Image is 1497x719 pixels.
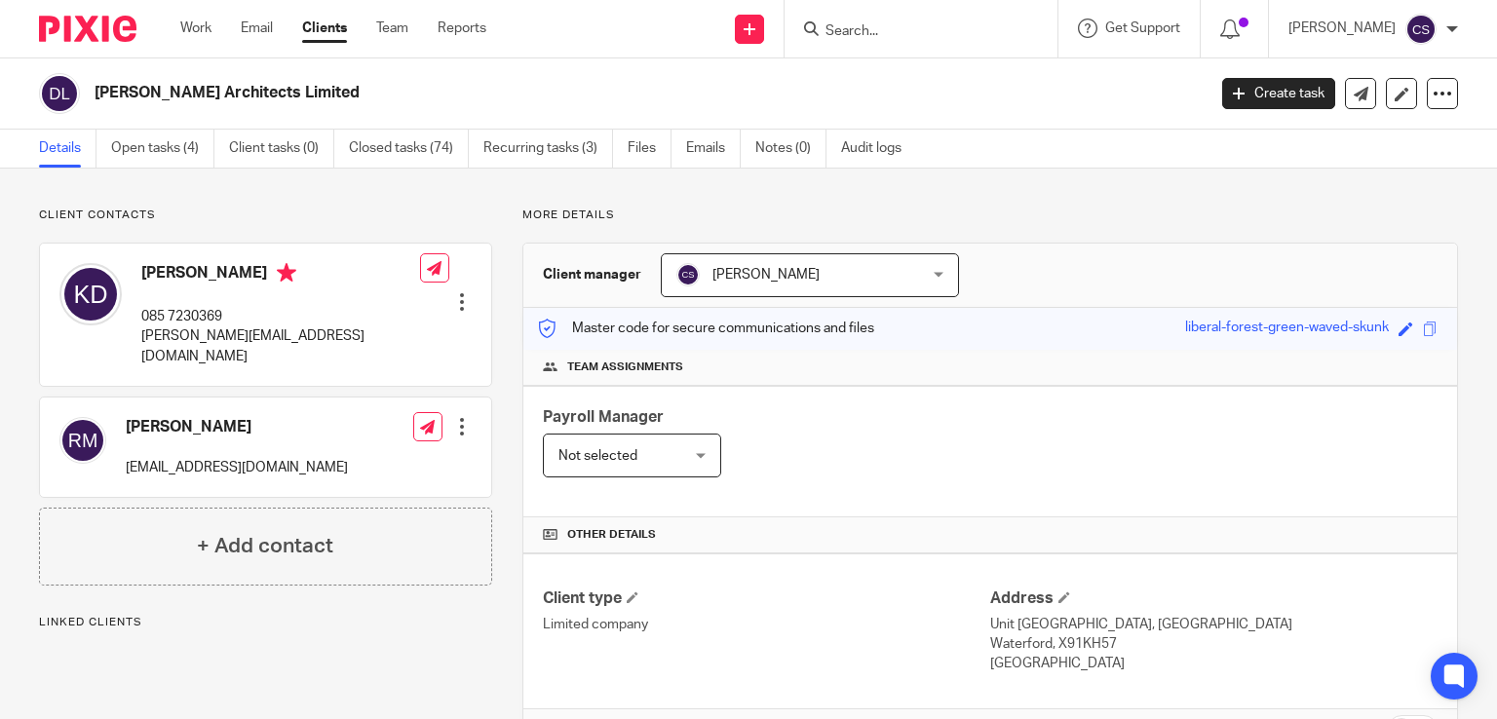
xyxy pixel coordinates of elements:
[141,326,420,366] p: [PERSON_NAME][EMAIL_ADDRESS][DOMAIN_NAME]
[302,19,347,38] a: Clients
[141,263,420,287] h4: [PERSON_NAME]
[543,265,641,284] h3: Client manager
[686,130,741,168] a: Emails
[538,319,874,338] p: Master code for secure communications and files
[349,130,469,168] a: Closed tasks (74)
[628,130,672,168] a: Files
[522,208,1458,223] p: More details
[197,531,333,561] h4: + Add contact
[95,83,974,103] h2: [PERSON_NAME] Architects Limited
[1185,318,1389,340] div: liberal-forest-green-waved-skunk
[1288,19,1396,38] p: [PERSON_NAME]
[39,615,492,630] p: Linked clients
[180,19,211,38] a: Work
[39,16,136,42] img: Pixie
[59,263,122,325] img: svg%3E
[229,130,334,168] a: Client tasks (0)
[990,615,1438,634] p: Unit [GEOGRAPHIC_DATA], [GEOGRAPHIC_DATA]
[438,19,486,38] a: Reports
[1222,78,1335,109] a: Create task
[543,615,990,634] p: Limited company
[1105,21,1180,35] span: Get Support
[39,73,80,114] img: svg%3E
[39,208,492,223] p: Client contacts
[558,449,637,463] span: Not selected
[1405,14,1437,45] img: svg%3E
[126,458,348,477] p: [EMAIL_ADDRESS][DOMAIN_NAME]
[59,417,106,464] img: svg%3E
[676,263,700,286] img: svg%3E
[841,130,916,168] a: Audit logs
[990,654,1438,673] p: [GEOGRAPHIC_DATA]
[543,588,990,609] h4: Client type
[376,19,408,38] a: Team
[755,130,826,168] a: Notes (0)
[567,359,683,375] span: Team assignments
[39,130,96,168] a: Details
[483,130,613,168] a: Recurring tasks (3)
[126,417,348,437] h4: [PERSON_NAME]
[141,307,420,326] p: 085 7230369
[241,19,273,38] a: Email
[567,527,656,543] span: Other details
[712,268,820,282] span: [PERSON_NAME]
[543,409,664,425] span: Payroll Manager
[990,634,1438,654] p: Waterford, X91KH57
[990,588,1438,609] h4: Address
[824,23,999,41] input: Search
[277,263,296,283] i: Primary
[111,130,214,168] a: Open tasks (4)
